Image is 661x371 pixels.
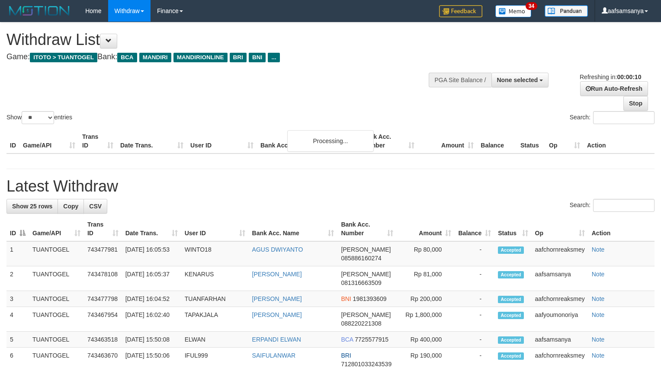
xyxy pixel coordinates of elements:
[532,266,588,291] td: aafsamsanya
[397,332,455,348] td: Rp 400,000
[84,291,122,307] td: 743477798
[418,129,477,154] th: Amount
[592,352,605,359] a: Note
[29,332,84,348] td: TUANTOGEL
[455,291,494,307] td: -
[545,5,588,17] img: panduan.png
[181,332,249,348] td: ELWAN
[341,311,391,318] span: [PERSON_NAME]
[12,203,52,210] span: Show 25 rows
[84,217,122,241] th: Trans ID: activate to sort column ascending
[19,129,79,154] th: Game/API
[570,199,655,212] label: Search:
[455,241,494,266] td: -
[249,53,266,62] span: BNI
[337,217,396,241] th: Bank Acc. Number: activate to sort column ascending
[397,241,455,266] td: Rp 80,000
[588,217,655,241] th: Action
[498,296,524,303] span: Accepted
[593,199,655,212] input: Search:
[397,217,455,241] th: Amount: activate to sort column ascending
[252,311,302,318] a: [PERSON_NAME]
[491,73,549,87] button: None selected
[341,361,391,368] span: Copy 712801033243539 to clipboard
[84,307,122,332] td: 743467954
[623,96,648,111] a: Stop
[359,129,418,154] th: Bank Acc. Number
[84,332,122,348] td: 743463518
[341,336,353,343] span: BCA
[29,291,84,307] td: TUANTOGEL
[252,271,302,278] a: [PERSON_NAME]
[117,53,137,62] span: BCA
[429,73,491,87] div: PGA Site Balance /
[122,332,181,348] td: [DATE] 15:50:08
[117,129,187,154] th: Date Trans.
[353,295,387,302] span: Copy 1981393609 to clipboard
[257,129,359,154] th: Bank Acc. Name
[6,291,29,307] td: 3
[532,307,588,332] td: aafyoumonoriya
[584,129,655,154] th: Action
[498,336,524,344] span: Accepted
[592,336,605,343] a: Note
[29,217,84,241] th: Game/API: activate to sort column ascending
[63,203,78,210] span: Copy
[580,81,648,96] a: Run Auto-Refresh
[252,352,296,359] a: SAIFULANWAR
[230,53,247,62] span: BRI
[122,241,181,266] td: [DATE] 16:05:53
[592,271,605,278] a: Note
[79,129,117,154] th: Trans ID
[252,246,303,253] a: AGUS DWIYANTO
[570,111,655,124] label: Search:
[498,312,524,319] span: Accepted
[252,336,301,343] a: ERPANDI ELWAN
[6,53,432,61] h4: Game: Bank:
[397,266,455,291] td: Rp 81,000
[341,255,381,262] span: Copy 085886160274 to clipboard
[532,291,588,307] td: aafchornreaksmey
[249,217,338,241] th: Bank Acc. Name: activate to sort column ascending
[6,31,432,48] h1: Withdraw List
[252,295,302,302] a: [PERSON_NAME]
[497,77,538,83] span: None selected
[29,241,84,266] td: TUANTOGEL
[29,266,84,291] td: TUANTOGEL
[84,241,122,266] td: 743477981
[526,2,537,10] span: 34
[268,53,279,62] span: ...
[341,352,351,359] span: BRI
[6,332,29,348] td: 5
[6,178,655,195] h1: Latest Withdraw
[592,295,605,302] a: Note
[341,279,381,286] span: Copy 081316663509 to clipboard
[532,332,588,348] td: aafsamsanya
[397,307,455,332] td: Rp 1,800,000
[517,129,545,154] th: Status
[58,199,84,214] a: Copy
[592,311,605,318] a: Note
[477,129,517,154] th: Balance
[6,217,29,241] th: ID: activate to sort column descending
[89,203,102,210] span: CSV
[6,307,29,332] td: 4
[498,271,524,278] span: Accepted
[341,295,351,302] span: BNI
[83,199,107,214] a: CSV
[181,241,249,266] td: WINTO18
[397,291,455,307] td: Rp 200,000
[122,217,181,241] th: Date Trans.: activate to sort column ascending
[455,266,494,291] td: -
[6,266,29,291] td: 2
[6,199,58,214] a: Show 25 rows
[181,217,249,241] th: User ID: activate to sort column ascending
[84,266,122,291] td: 743478108
[532,241,588,266] td: aafchornreaksmey
[122,266,181,291] td: [DATE] 16:05:37
[6,111,72,124] label: Show entries
[341,271,391,278] span: [PERSON_NAME]
[6,4,72,17] img: MOTION_logo.png
[592,246,605,253] a: Note
[617,74,641,80] strong: 00:00:10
